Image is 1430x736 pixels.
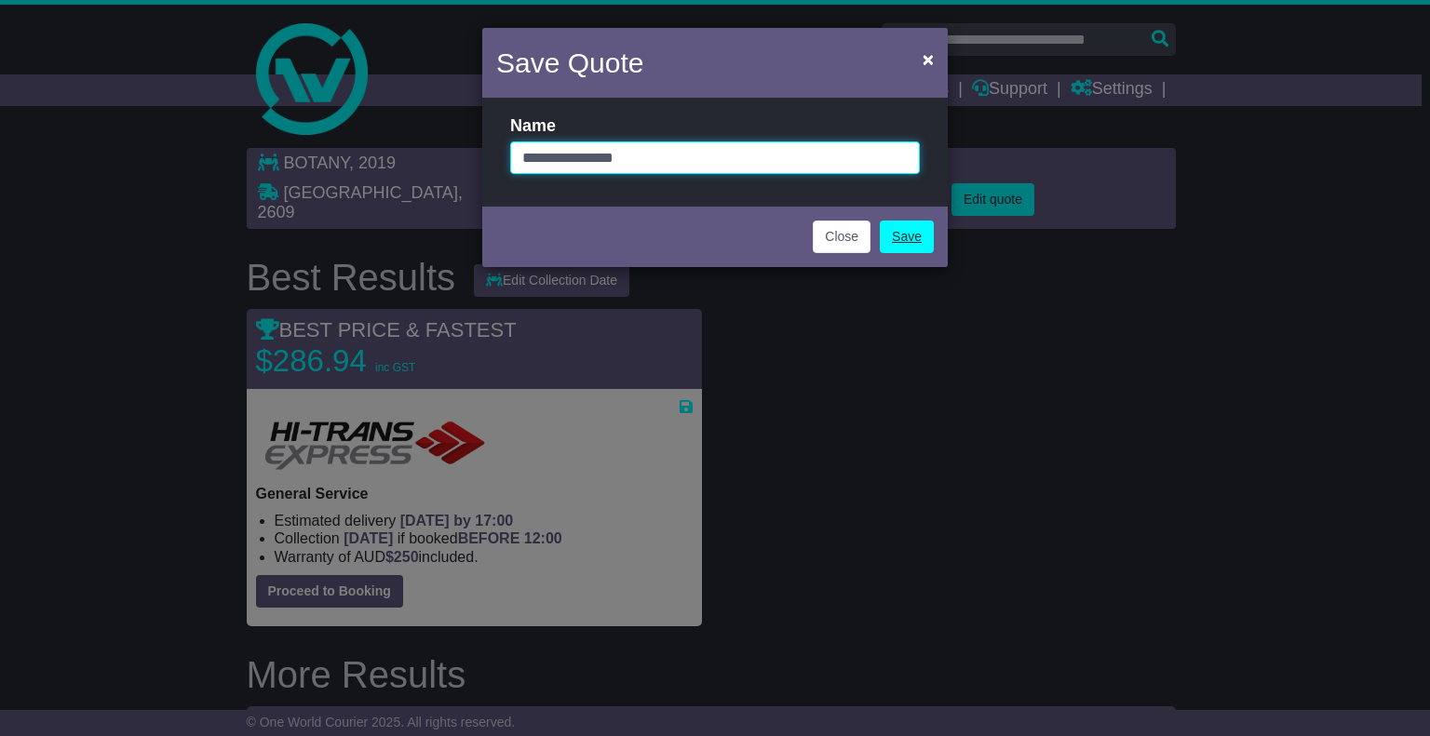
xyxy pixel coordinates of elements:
[880,221,934,253] a: Save
[913,40,943,78] button: Close
[813,221,870,253] button: Close
[923,48,934,70] span: ×
[510,116,556,137] label: Name
[496,42,643,84] h4: Save Quote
